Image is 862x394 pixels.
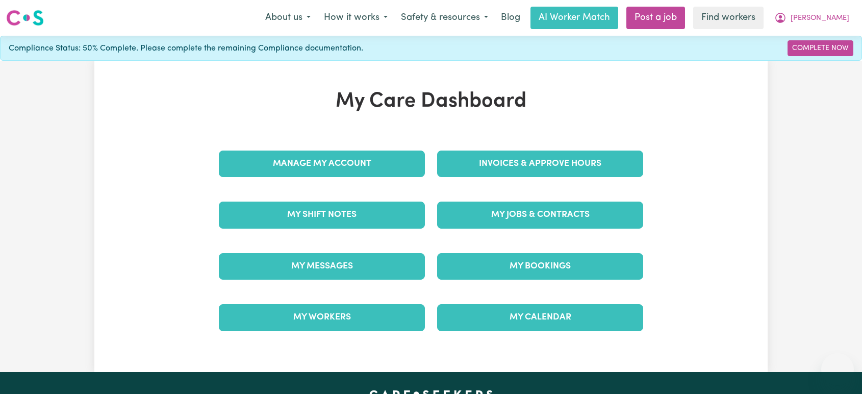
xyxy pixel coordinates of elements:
[626,7,685,29] a: Post a job
[6,9,44,27] img: Careseekers logo
[9,42,363,55] span: Compliance Status: 50% Complete. Please complete the remaining Compliance documentation.
[219,151,425,177] a: Manage My Account
[495,7,526,29] a: Blog
[437,151,643,177] a: Invoices & Approve Hours
[259,7,317,29] button: About us
[791,13,849,24] span: [PERSON_NAME]
[788,40,853,56] a: Complete Now
[821,353,854,386] iframe: Button to launch messaging window
[219,202,425,228] a: My Shift Notes
[394,7,495,29] button: Safety & resources
[437,304,643,331] a: My Calendar
[693,7,764,29] a: Find workers
[317,7,394,29] button: How it works
[437,253,643,280] a: My Bookings
[437,202,643,228] a: My Jobs & Contracts
[213,89,649,114] h1: My Care Dashboard
[6,6,44,30] a: Careseekers logo
[219,253,425,280] a: My Messages
[768,7,856,29] button: My Account
[219,304,425,331] a: My Workers
[530,7,618,29] a: AI Worker Match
